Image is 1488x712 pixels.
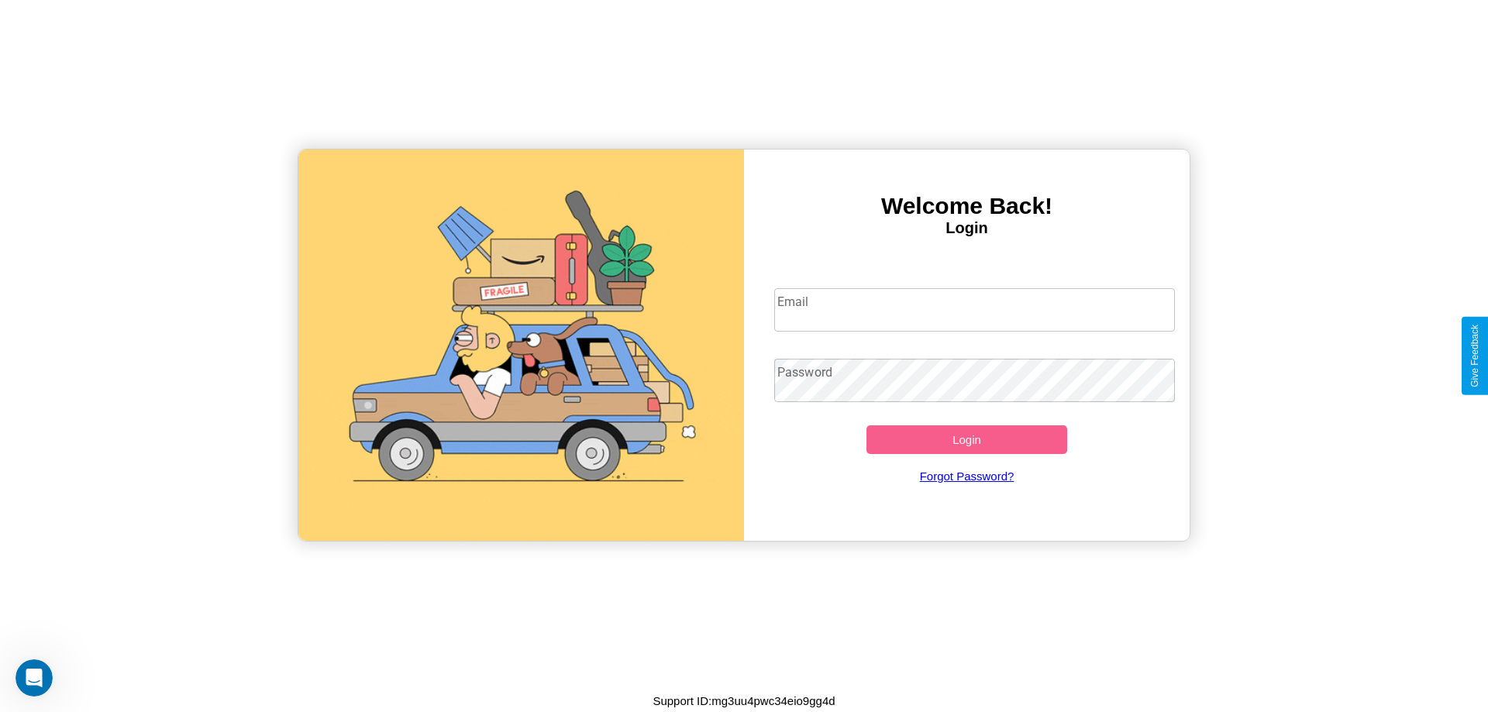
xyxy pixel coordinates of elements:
[766,454,1168,498] a: Forgot Password?
[298,150,744,541] img: gif
[15,659,53,697] iframe: Intercom live chat
[1469,325,1480,387] div: Give Feedback
[866,425,1067,454] button: Login
[744,219,1190,237] h4: Login
[653,690,835,711] p: Support ID: mg3uu4pwc34eio9gg4d
[744,193,1190,219] h3: Welcome Back!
